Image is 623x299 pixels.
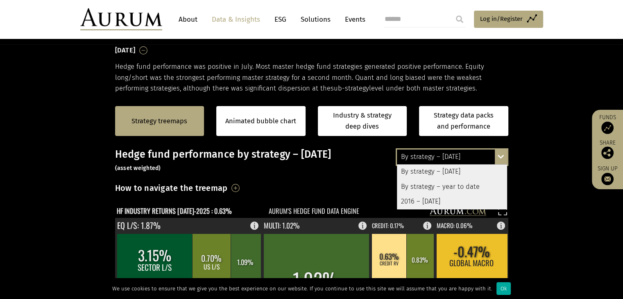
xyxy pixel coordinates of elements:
[270,12,290,27] a: ESG
[596,165,619,185] a: Sign up
[601,173,614,185] img: Sign up to our newsletter
[115,44,136,57] h3: [DATE]
[596,140,619,159] div: Share
[131,116,187,127] a: Strategy treemaps
[397,149,507,164] div: By strategy – [DATE]
[419,106,508,136] a: Strategy data packs and performance
[397,165,507,179] div: By strategy – [DATE]
[397,194,507,209] div: 2016 – [DATE]
[601,122,614,134] img: Access Funds
[80,8,162,30] img: Aurum
[115,181,228,195] h3: How to navigate the treemap
[397,179,507,194] div: By strategy – year to date
[174,12,202,27] a: About
[115,148,508,173] h3: Hedge fund performance by strategy – [DATE]
[318,106,407,136] a: Industry & strategy deep dives
[596,114,619,134] a: Funds
[601,147,614,159] img: Share this post
[341,12,365,27] a: Events
[208,12,264,27] a: Data & Insights
[115,165,161,172] small: (asset weighted)
[225,116,296,127] a: Animated bubble chart
[474,11,543,28] a: Log in/Register
[451,11,468,27] input: Submit
[115,61,508,94] p: Hedge fund performance was positive in July. Most master hedge fund strategies generated positive...
[331,84,369,92] span: sub-strategy
[496,282,511,295] div: Ok
[297,12,335,27] a: Solutions
[480,14,523,24] span: Log in/Register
